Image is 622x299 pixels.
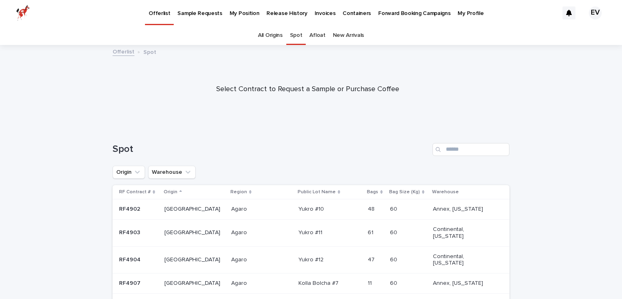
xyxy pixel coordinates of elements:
a: Spot [290,26,302,45]
p: Bag Size (Kg) [389,188,420,196]
p: [GEOGRAPHIC_DATA] [164,229,222,236]
p: 61 [368,228,375,236]
p: Bags [367,188,378,196]
p: 11 [368,278,373,287]
p: Agaro [231,278,249,287]
p: Yukro #12 [298,255,325,263]
p: Agaro [231,228,249,236]
button: Origin [113,166,145,179]
p: Kolla Bolcha #7 [298,278,340,287]
h1: Spot [113,143,429,155]
tr: RF4904RF4904 [GEOGRAPHIC_DATA]AgaroAgaro Yukro #12Yukro #12 4747 6060 Continental, [US_STATE] [113,246,509,273]
p: 60 [390,278,399,287]
tr: RF4907RF4907 [GEOGRAPHIC_DATA]AgaroAgaro Kolla Bolcha #7Kolla Bolcha #7 1111 6060 Annex, [US_STATE] [113,273,509,294]
p: RF4904 [119,255,142,263]
tr: RF4903RF4903 [GEOGRAPHIC_DATA]AgaroAgaro Yukro #11Yukro #11 6161 6060 Continental, [US_STATE] [113,219,509,246]
p: Warehouse [432,188,459,196]
p: Spot [143,47,156,56]
p: [GEOGRAPHIC_DATA] [164,280,222,287]
a: Afloat [309,26,325,45]
p: Region [230,188,247,196]
p: RF4903 [119,228,142,236]
p: Origin [164,188,177,196]
p: Yukro #10 [298,204,326,213]
p: [GEOGRAPHIC_DATA] [164,256,222,263]
p: Public Lot Name [298,188,336,196]
p: RF4907 [119,278,142,287]
p: Agaro [231,204,249,213]
p: Select Contract to Request a Sample or Purchase Coffee [146,85,470,94]
button: Warehouse [148,166,196,179]
p: Agaro [231,255,249,263]
p: 47 [368,255,376,263]
p: 48 [368,204,376,213]
tr: RF4902RF4902 [GEOGRAPHIC_DATA]AgaroAgaro Yukro #10Yukro #10 4848 6060 Annex, [US_STATE] [113,199,509,220]
p: [GEOGRAPHIC_DATA] [164,206,222,213]
p: RF4902 [119,204,142,213]
a: All Origins [258,26,283,45]
div: EV [589,6,602,19]
p: Yukro #11 [298,228,324,236]
img: zttTXibQQrCfv9chImQE [16,5,30,21]
a: Offerlist [113,47,134,56]
a: New Arrivals [333,26,364,45]
input: Search [432,143,509,156]
p: 60 [390,204,399,213]
p: 60 [390,255,399,263]
p: RF Contract # [119,188,151,196]
p: 60 [390,228,399,236]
